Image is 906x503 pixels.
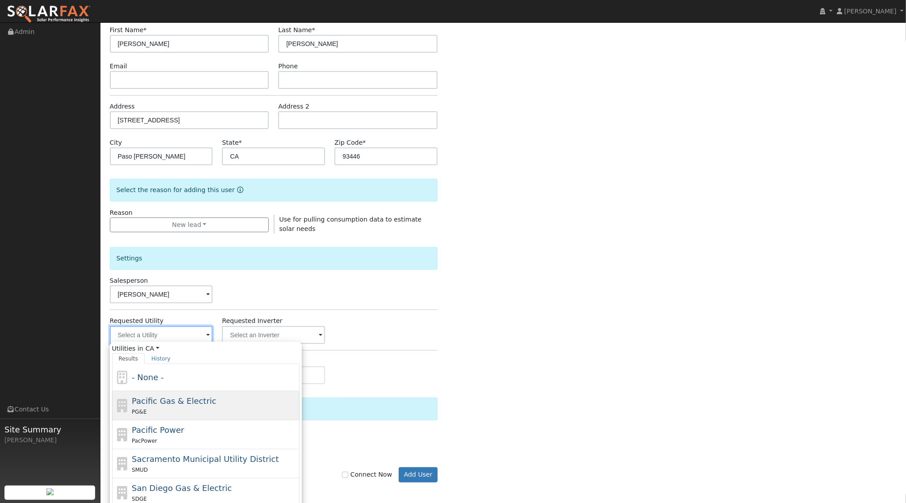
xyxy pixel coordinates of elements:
[4,423,96,436] span: Site Summary
[132,425,184,435] span: Pacific Power
[132,396,216,406] span: Pacific Gas & Electric
[110,138,122,147] label: City
[278,62,298,71] label: Phone
[145,353,177,364] a: History
[278,102,309,111] label: Address 2
[110,208,133,218] label: Reason
[222,316,282,326] label: Requested Inverter
[110,247,438,270] div: Settings
[110,25,147,35] label: First Name
[132,409,146,415] span: PG&E
[143,26,146,34] span: Required
[278,25,315,35] label: Last Name
[132,438,157,444] span: PacPower
[110,276,148,285] label: Salesperson
[110,218,269,233] button: New lead
[222,326,325,344] input: Select an Inverter
[399,467,438,482] button: Add User
[342,472,348,478] input: Connect Now
[110,62,127,71] label: Email
[132,496,147,502] span: SDGE
[110,179,438,201] div: Select the reason for adding this user
[132,454,279,464] span: Sacramento Municipal Utility District
[132,373,163,382] span: - None -
[4,436,96,445] div: [PERSON_NAME]
[235,186,243,193] a: Reason for new user
[112,353,145,364] a: Results
[312,26,315,34] span: Required
[132,467,148,473] span: SMUD
[239,139,242,146] span: Required
[334,138,366,147] label: Zip Code
[110,326,213,344] input: Select a Utility
[363,139,366,146] span: Required
[844,8,897,15] span: [PERSON_NAME]
[110,102,135,111] label: Address
[222,138,242,147] label: State
[146,344,159,353] a: CA
[132,483,232,493] span: San Diego Gas & Electric
[112,344,300,353] span: Utilities in
[7,5,91,24] img: SolarFax
[110,316,164,326] label: Requested Utility
[46,488,54,495] img: retrieve
[110,285,213,303] input: Select a User
[342,470,392,479] label: Connect Now
[279,216,422,232] span: Use for pulling consumption data to estimate solar needs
